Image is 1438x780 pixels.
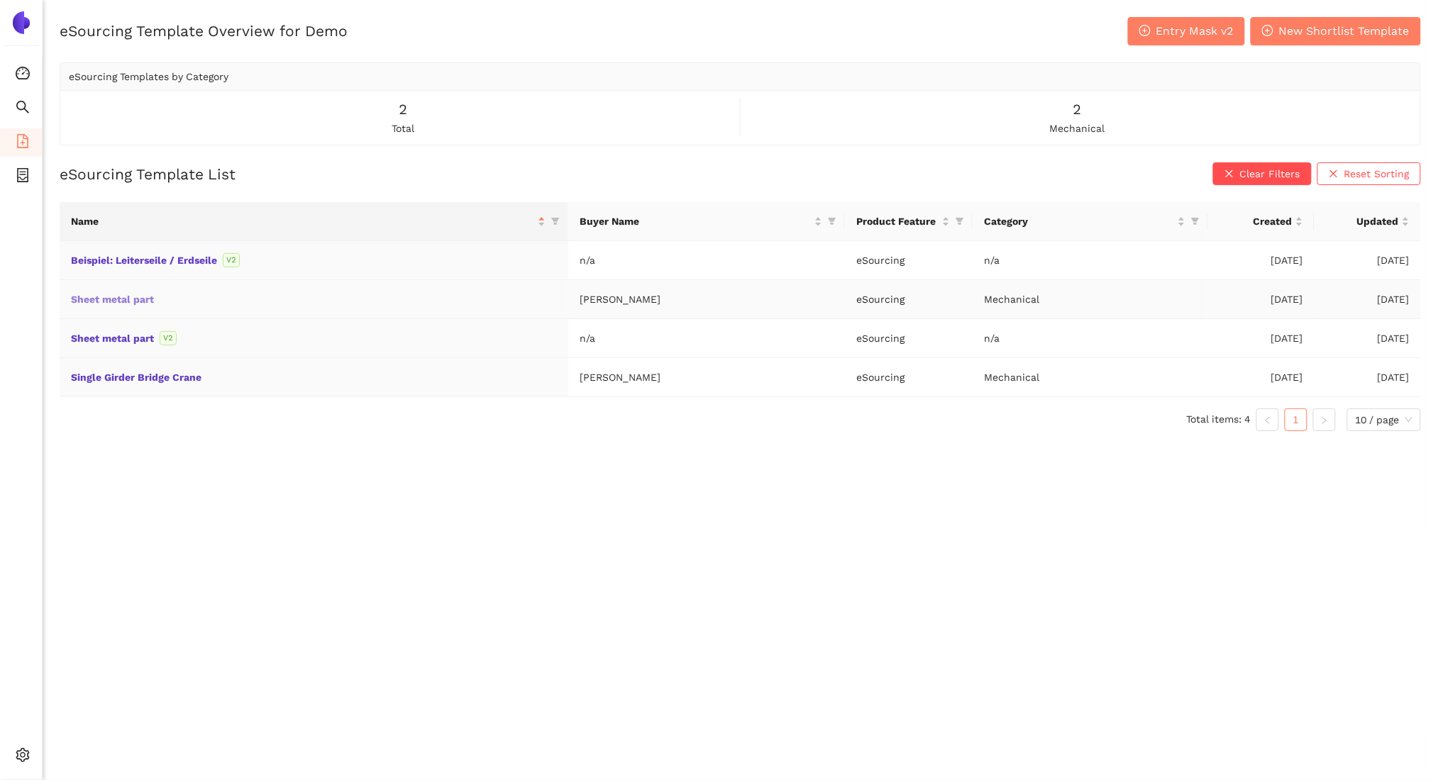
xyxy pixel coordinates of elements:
[1315,241,1421,280] td: [DATE]
[973,241,1208,280] td: n/a
[845,202,973,241] th: this column's title is Product Feature,this column is sortable
[10,11,33,34] img: Logo
[1213,162,1312,185] button: closeClear Filters
[1188,211,1202,232] span: filter
[568,202,845,241] th: this column's title is Buyer Name,this column is sortable
[548,211,563,232] span: filter
[1356,409,1412,430] span: 10 / page
[1344,166,1410,182] span: Reset Sorting
[1315,358,1421,397] td: [DATE]
[1208,319,1315,358] td: [DATE]
[16,129,30,157] span: file-add
[1313,408,1336,431] li: Next Page
[1208,280,1315,319] td: [DATE]
[223,253,240,267] span: V2
[16,95,30,123] span: search
[1219,213,1293,229] span: Created
[1191,217,1200,225] span: filter
[568,319,845,358] td: n/a
[568,280,845,319] td: [PERSON_NAME]
[71,213,535,229] span: Name
[1326,213,1399,229] span: Updated
[16,163,30,191] span: container
[1315,202,1421,241] th: this column's title is Updated,this column is sortable
[956,217,964,225] span: filter
[1285,408,1307,431] li: 1
[828,217,836,225] span: filter
[160,331,177,345] span: V2
[1315,280,1421,319] td: [DATE]
[1139,25,1151,38] span: plus-circle
[1128,17,1245,45] button: plus-circleEntry Mask v2
[973,202,1208,241] th: this column's title is Category,this column is sortable
[1329,169,1339,180] span: close
[60,164,236,184] h2: eSourcing Template List
[580,213,812,229] span: Buyer Name
[1347,408,1421,431] div: Page Size
[973,319,1208,358] td: n/a
[551,217,560,225] span: filter
[953,211,967,232] span: filter
[1315,319,1421,358] td: [DATE]
[845,280,973,319] td: eSourcing
[1320,416,1329,425] span: right
[973,358,1208,397] td: Mechanical
[856,213,939,229] span: Product Feature
[1224,169,1234,180] span: close
[1187,408,1251,431] li: Total items: 4
[1313,408,1336,431] button: right
[568,241,845,280] td: n/a
[1262,25,1273,38] span: plus-circle
[1156,22,1234,40] span: Entry Mask v2
[1263,416,1272,425] span: left
[973,280,1208,319] td: Mechanical
[1251,17,1421,45] button: plus-circleNew Shortlist Template
[1317,162,1421,185] button: closeReset Sorting
[1208,202,1315,241] th: this column's title is Created,this column is sortable
[1208,241,1315,280] td: [DATE]
[1285,409,1307,430] a: 1
[1256,408,1279,431] li: Previous Page
[984,213,1175,229] span: Category
[1279,22,1410,40] span: New Shortlist Template
[1073,99,1082,121] span: 2
[69,71,228,82] span: eSourcing Templates by Category
[392,121,414,136] span: total
[60,21,348,41] h2: eSourcing Template Overview for Demo
[399,99,407,121] span: 2
[568,358,845,397] td: [PERSON_NAME]
[825,211,839,232] span: filter
[1256,408,1279,431] button: left
[845,319,973,358] td: eSourcing
[16,61,30,89] span: dashboard
[1240,166,1300,182] span: Clear Filters
[16,743,30,771] span: setting
[1208,358,1315,397] td: [DATE]
[845,241,973,280] td: eSourcing
[845,358,973,397] td: eSourcing
[1050,121,1105,136] span: mechanical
